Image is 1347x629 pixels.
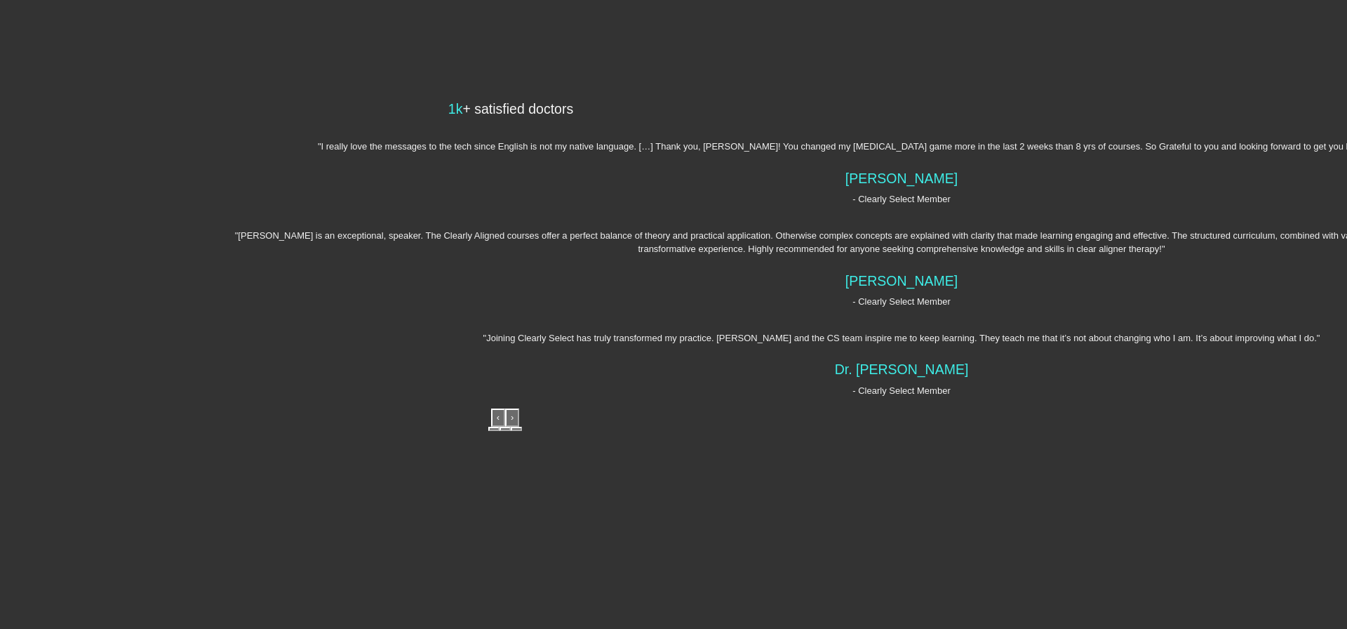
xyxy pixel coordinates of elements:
[511,412,514,423] span: Next
[234,101,777,117] h4: + satisfied doctors
[497,412,500,423] span: Previous
[448,101,463,117] span: 1k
